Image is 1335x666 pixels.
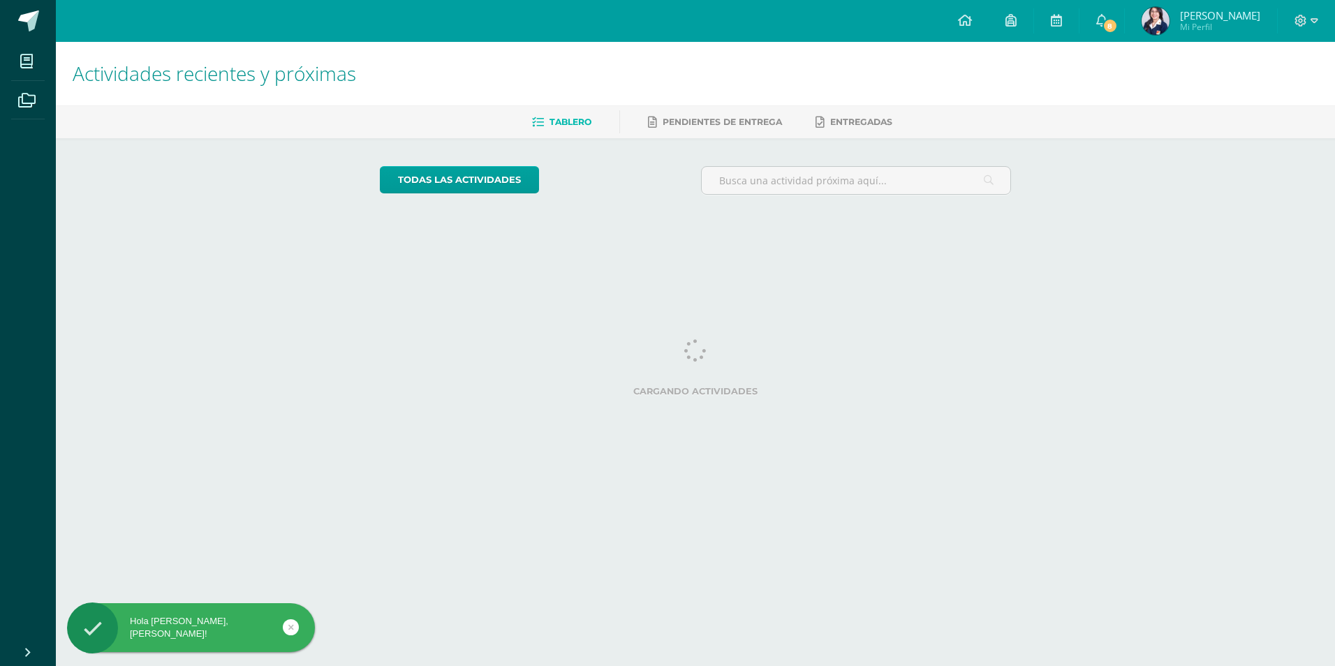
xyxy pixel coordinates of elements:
[380,386,1012,397] label: Cargando actividades
[73,60,356,87] span: Actividades recientes y próximas
[532,111,591,133] a: Tablero
[1142,7,1170,35] img: a3c47ac2fb3a92325559391ee3120607.png
[663,117,782,127] span: Pendientes de entrega
[648,111,782,133] a: Pendientes de entrega
[816,111,892,133] a: Entregadas
[380,166,539,193] a: todas las Actividades
[1180,21,1260,33] span: Mi Perfil
[830,117,892,127] span: Entregadas
[67,615,315,640] div: Hola [PERSON_NAME], [PERSON_NAME]!
[702,167,1011,194] input: Busca una actividad próxima aquí...
[1180,8,1260,22] span: [PERSON_NAME]
[550,117,591,127] span: Tablero
[1102,18,1117,34] span: 8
